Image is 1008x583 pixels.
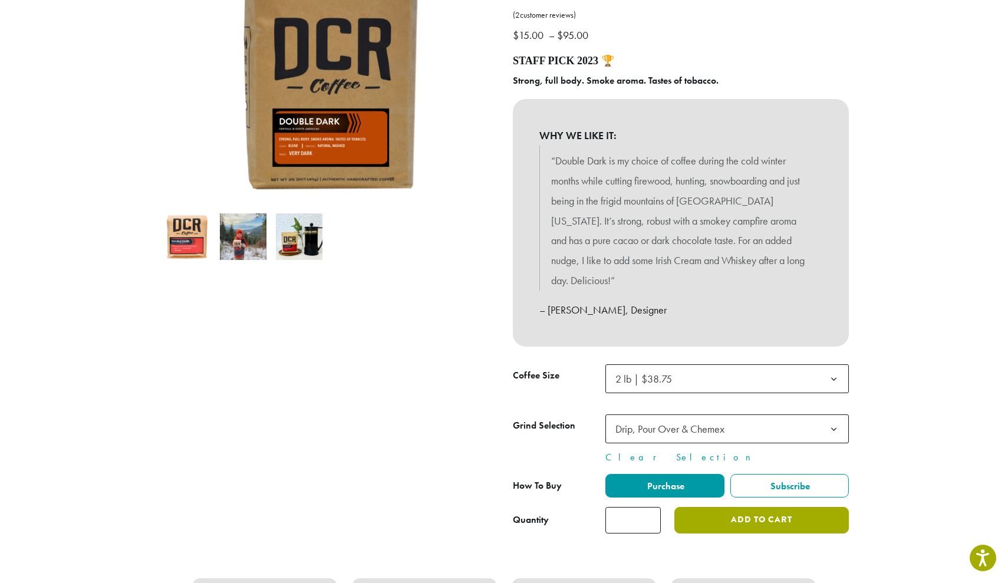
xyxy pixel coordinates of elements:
[513,417,605,434] label: Grind Selection
[645,480,684,492] span: Purchase
[615,372,672,386] span: 2 lb | $38.75
[549,28,555,42] span: –
[276,213,322,260] img: Double Dark - Image 3
[513,9,849,21] a: (2customer reviews)
[605,364,849,393] span: 2 lb | $38.75
[605,507,661,533] input: Product quantity
[557,28,563,42] span: $
[513,367,605,384] label: Coffee Size
[605,414,849,443] span: Drip, Pour Over & Chemex
[220,213,266,260] img: Double Dark - Image 2
[769,480,810,492] span: Subscribe
[615,422,724,436] span: Drip, Pour Over & Chemex
[557,28,591,42] bdi: 95.00
[513,74,719,87] b: Strong, full body. Smoke aroma. Tastes of tobacco.
[551,151,811,291] p: “Double Dark is my choice of coffee during the cold winter months while cutting firewood, hunting...
[513,28,546,42] bdi: 15.00
[164,213,210,260] img: Double Dark
[513,55,849,68] h4: STAFF PICK 2023 🏆
[539,300,822,320] p: – [PERSON_NAME], Designer
[611,417,736,440] span: Drip, Pour Over & Chemex
[515,10,520,20] span: 2
[605,450,849,465] a: Clear Selection
[513,479,562,492] span: How To Buy
[611,367,684,390] span: 2 lb | $38.75
[513,513,549,527] div: Quantity
[513,28,519,42] span: $
[539,126,822,146] b: WHY WE LIKE IT:
[674,507,849,533] button: Add to cart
